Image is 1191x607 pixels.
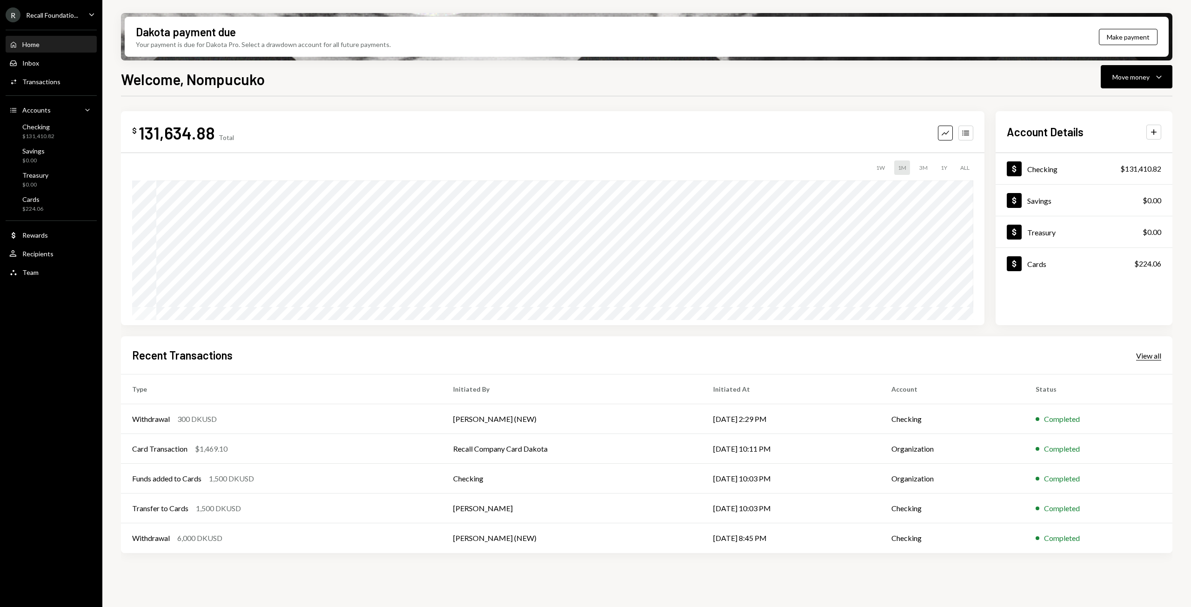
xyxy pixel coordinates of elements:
a: Team [6,264,97,280]
button: Move money [1101,65,1172,88]
div: Completed [1044,533,1080,544]
td: Checking [880,404,1024,434]
div: $1,469.10 [195,443,227,454]
div: $131,410.82 [22,133,54,140]
div: ALL [957,160,973,175]
a: Checking$131,410.82 [6,120,97,142]
div: $0.00 [1143,227,1161,238]
div: $ [132,126,137,135]
div: 300 DKUSD [177,414,217,425]
th: Initiated By [442,374,702,404]
div: Recall Foundatio... [26,11,78,19]
div: Checking [1027,165,1057,173]
div: Cards [22,195,43,203]
a: Cards$224.06 [6,193,97,215]
div: Cards [1027,260,1046,268]
div: Savings [1027,196,1051,205]
div: Savings [22,147,45,155]
a: View all [1136,350,1161,360]
div: $0.00 [22,157,45,165]
td: [DATE] 8:45 PM [702,523,880,553]
div: $0.00 [22,181,48,189]
th: Account [880,374,1024,404]
td: [PERSON_NAME] [442,494,702,523]
td: [PERSON_NAME] (NEW) [442,523,702,553]
h2: Recent Transactions [132,347,233,363]
div: Treasury [22,171,48,179]
a: Accounts [6,101,97,118]
td: Organization [880,464,1024,494]
div: 131,634.88 [139,122,215,143]
div: $0.00 [1143,195,1161,206]
h2: Account Details [1007,124,1084,140]
td: [DATE] 2:29 PM [702,404,880,434]
div: Recipients [22,250,54,258]
div: Your payment is due for Dakota Pro. Select a drawdown account for all future payments. [136,40,391,49]
td: [DATE] 10:03 PM [702,494,880,523]
div: Dakota payment due [136,24,236,40]
td: Recall Company Card Dakota [442,434,702,464]
button: Make payment [1099,29,1158,45]
div: Completed [1044,443,1080,454]
td: [DATE] 10:03 PM [702,464,880,494]
div: Funds added to Cards [132,473,201,484]
a: Checking$131,410.82 [996,153,1172,184]
div: $131,410.82 [1120,163,1161,174]
div: 1,500 DKUSD [209,473,254,484]
td: Organization [880,434,1024,464]
a: Treasury$0.00 [996,216,1172,247]
div: 1M [894,160,910,175]
a: Treasury$0.00 [6,168,97,191]
div: Total [219,133,234,141]
a: Inbox [6,54,97,71]
div: 1W [872,160,889,175]
div: 3M [916,160,931,175]
a: Savings$0.00 [6,144,97,167]
td: [PERSON_NAME] (NEW) [442,404,702,434]
div: Completed [1044,473,1080,484]
div: Withdrawal [132,533,170,544]
a: Recipients [6,245,97,262]
div: Accounts [22,106,51,114]
div: Rewards [22,231,48,239]
a: Home [6,36,97,53]
div: $224.06 [1134,258,1161,269]
div: 1,500 DKUSD [196,503,241,514]
div: 6,000 DKUSD [177,533,222,544]
th: Initiated At [702,374,880,404]
div: Treasury [1027,228,1056,237]
div: $224.06 [22,205,43,213]
a: Cards$224.06 [996,248,1172,279]
h1: Welcome, Nompucuko [121,70,265,88]
td: Checking [880,523,1024,553]
div: 1Y [937,160,951,175]
div: Transfer to Cards [132,503,188,514]
div: View all [1136,351,1161,360]
a: Rewards [6,227,97,243]
div: Card Transaction [132,443,187,454]
th: Type [121,374,442,404]
td: [DATE] 10:11 PM [702,434,880,464]
div: Withdrawal [132,414,170,425]
div: Home [22,40,40,48]
td: Checking [880,494,1024,523]
th: Status [1024,374,1172,404]
div: Transactions [22,78,60,86]
a: Transactions [6,73,97,90]
td: Checking [442,464,702,494]
div: R [6,7,20,22]
div: Inbox [22,59,39,67]
div: Completed [1044,503,1080,514]
div: Move money [1112,72,1150,82]
div: Completed [1044,414,1080,425]
a: Savings$0.00 [996,185,1172,216]
div: Checking [22,123,54,131]
div: Team [22,268,39,276]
